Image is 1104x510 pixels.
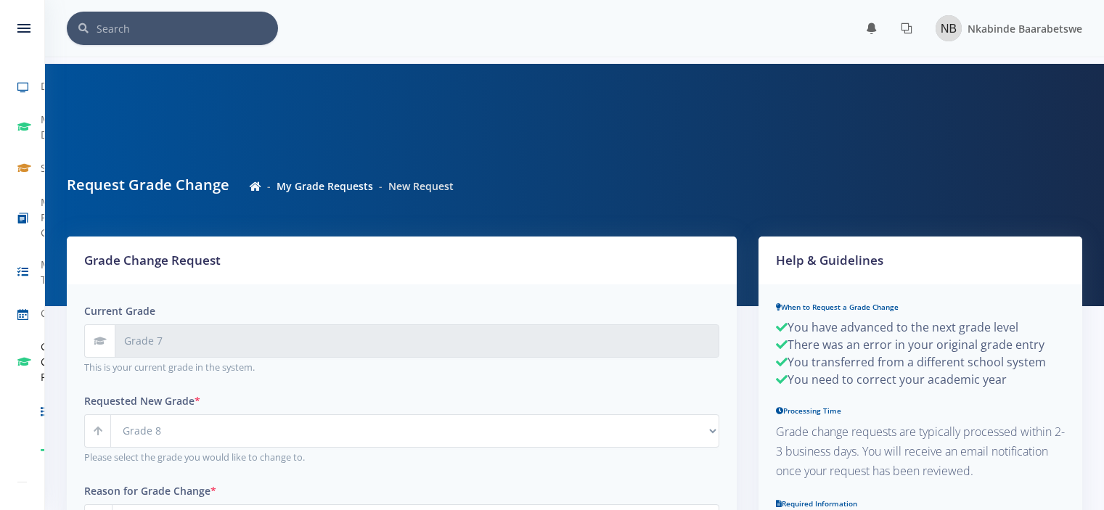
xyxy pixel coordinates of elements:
[776,318,1065,336] li: You have advanced to the next grade level
[924,12,1082,44] a: Image placeholder Nkabinde Baarabetswe
[84,303,155,318] label: Current Grade
[776,353,1065,371] li: You transferred from a different school system
[277,179,373,193] a: My Grade Requests
[776,371,1065,388] li: You need to correct your academic year
[97,12,278,45] input: Search
[84,361,719,374] small: This is your current grade in the system.
[84,393,200,408] label: Requested New Grade
[936,15,962,41] img: Image placeholder
[776,422,1065,482] p: Grade change requests are typically processed within 2-3 business days. You will receive an email...
[776,251,962,270] h3: Help & Guidelines
[250,178,454,194] nav: breadcrumb
[84,483,216,498] label: Reason for Grade Change
[373,178,454,194] li: New Request
[968,22,1082,36] span: Nkabinde Baarabetswe
[776,406,1065,416] h6: Processing Time
[776,302,1065,313] h6: When to Request a Grade Change
[84,251,500,270] h3: Grade Change Request
[776,336,1065,353] li: There was an error in your original grade entry
[67,174,229,196] h6: Request Grade Change
[84,451,719,464] small: Please select the grade you would like to change to.
[776,498,1065,509] h6: Required Information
